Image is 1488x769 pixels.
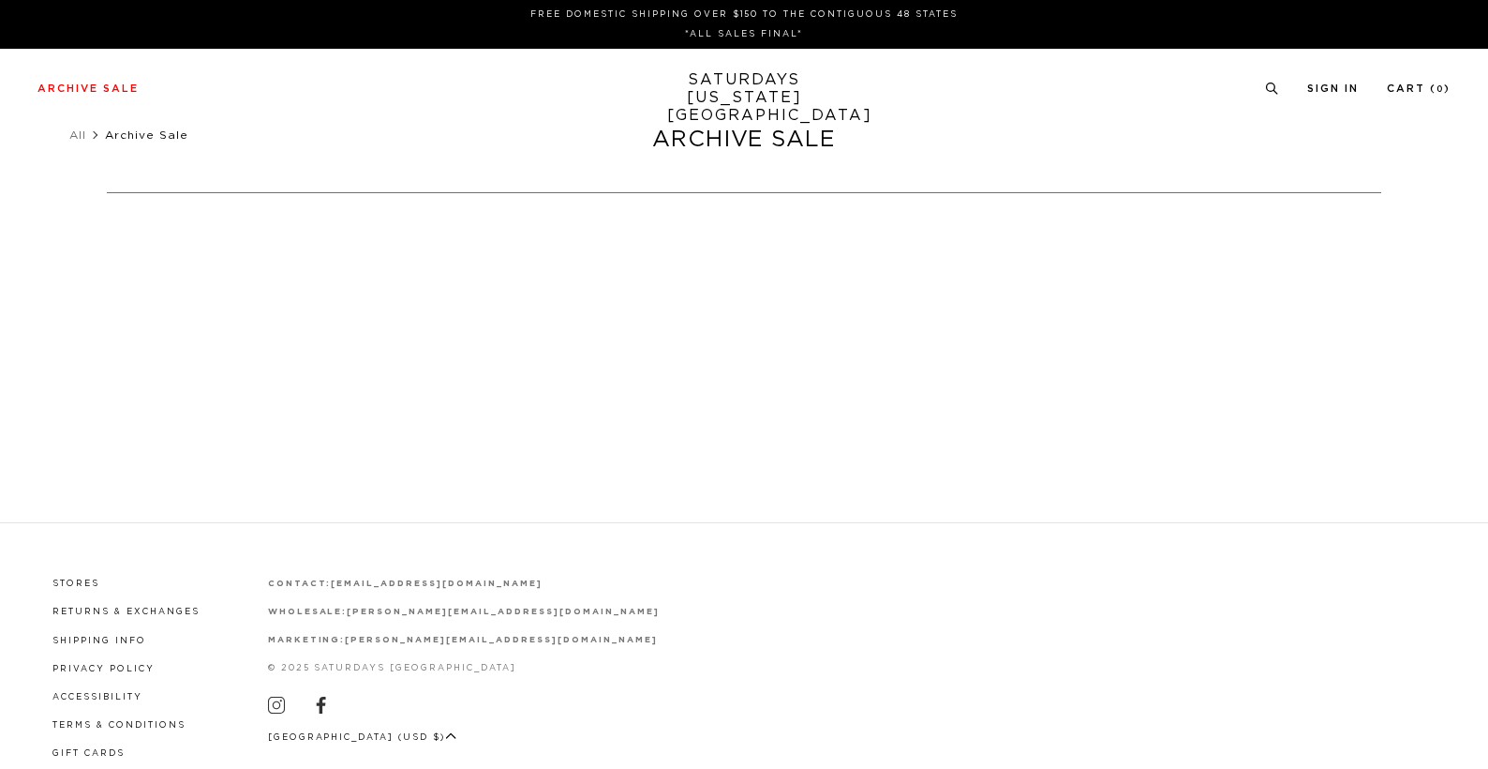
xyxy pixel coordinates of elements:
a: SATURDAYS[US_STATE][GEOGRAPHIC_DATA] [667,71,822,125]
a: Cart (0) [1387,83,1451,94]
strong: wholesale: [268,608,348,616]
p: *ALL SALES FINAL* [45,27,1443,41]
a: Archive Sale [37,83,139,94]
a: Stores [52,580,99,588]
a: [PERSON_NAME][EMAIL_ADDRESS][DOMAIN_NAME] [347,608,659,616]
p: FREE DOMESTIC SHIPPING OVER $150 TO THE CONTIGUOUS 48 STATES [45,8,1443,22]
a: Shipping Info [52,637,146,645]
strong: marketing: [268,636,346,644]
a: Returns & Exchanges [52,608,200,616]
small: 0 [1436,85,1444,94]
a: Sign In [1307,83,1359,94]
strong: contact: [268,580,332,588]
a: Accessibility [52,693,142,701]
button: [GEOGRAPHIC_DATA] (USD $) [268,731,457,745]
a: Privacy Policy [52,665,155,673]
a: Gift Cards [52,749,125,758]
a: [PERSON_NAME][EMAIL_ADDRESS][DOMAIN_NAME] [345,636,657,644]
a: All [69,129,86,141]
p: © 2025 Saturdays [GEOGRAPHIC_DATA] [268,661,660,675]
span: Archive Sale [105,129,188,141]
a: Terms & Conditions [52,721,186,730]
a: [EMAIL_ADDRESS][DOMAIN_NAME] [331,580,542,588]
